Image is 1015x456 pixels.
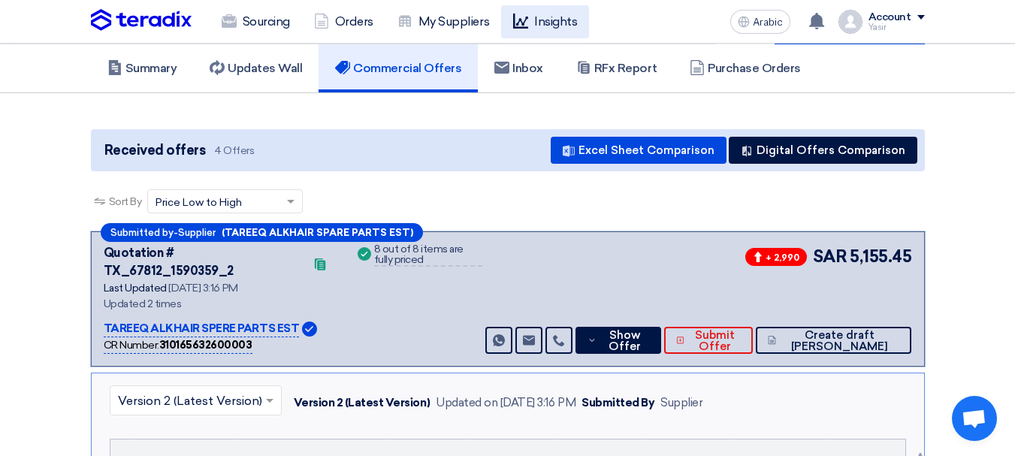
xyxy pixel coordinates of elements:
[673,44,817,92] a: Purchase Orders
[91,44,194,92] a: Summary
[222,227,413,238] font: (TAREEQ ALKHAIR SPARE PARTS EST)
[302,5,385,38] a: Orders
[228,61,302,75] font: Updates Wall
[756,327,911,354] button: Create draft [PERSON_NAME]
[578,143,714,157] font: Excel Sheet Comparison
[91,9,192,32] img: Teradix logo
[838,10,862,34] img: profile_test.png
[952,396,997,441] div: Open chat
[791,328,888,353] font: Create draft [PERSON_NAME]
[729,137,917,164] button: Digital Offers Comparison
[850,246,911,267] font: 5,155.45
[868,23,887,32] font: Yasir
[104,322,300,335] font: TAREEQ ALKHAIR SPERE PARTS EST
[609,328,641,353] font: Show Offer
[582,396,654,409] font: Submitted By
[695,328,735,353] font: Submit Offer
[159,339,252,352] font: 310165632600003
[302,322,317,337] img: Verified Account
[534,14,577,29] font: Insights
[385,5,501,38] a: My Suppliers
[660,396,702,409] font: Supplier
[168,282,237,294] font: [DATE] 3:16 PM
[125,61,177,75] font: Summary
[243,14,290,29] font: Sourcing
[478,44,560,92] a: Inbox
[104,297,182,310] font: Updated 2 times
[753,16,783,29] font: Arabic
[294,396,430,409] font: Version 2 (Latest Version)
[501,5,589,38] a: Insights
[178,227,216,238] font: Supplier
[210,5,302,38] a: Sourcing
[551,137,727,164] button: Excel Sheet Comparison
[418,14,489,29] font: My Suppliers
[813,246,847,267] font: SAR
[353,61,461,75] font: Commercial Offers
[868,11,911,23] font: Account
[110,227,174,238] font: Submitted by
[708,61,801,75] font: Purchase Orders
[664,327,753,354] button: Submit Offer
[560,44,673,92] a: RFx Report
[174,228,178,239] font: -
[104,282,167,294] font: Last Updated
[104,246,234,278] font: Quotation # TX_67812_1590359_2
[104,339,159,352] font: CR Number:
[374,243,464,266] font: 8 out of 8 items are fully priced
[319,44,478,92] a: Commercial Offers
[156,196,242,209] font: Price Low to High
[214,144,254,157] font: 4 Offers
[766,252,799,263] font: + 2,990
[193,44,319,92] a: Updates Wall
[575,327,661,354] button: Show Offer
[109,195,142,208] font: Sort By
[104,142,206,159] font: Received offers
[730,10,790,34] button: Arabic
[335,14,373,29] font: Orders
[512,61,543,75] font: Inbox
[757,143,905,157] font: Digital Offers Comparison
[594,61,657,75] font: RFx Report
[436,396,575,409] font: Updated on [DATE] 3:16 PM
